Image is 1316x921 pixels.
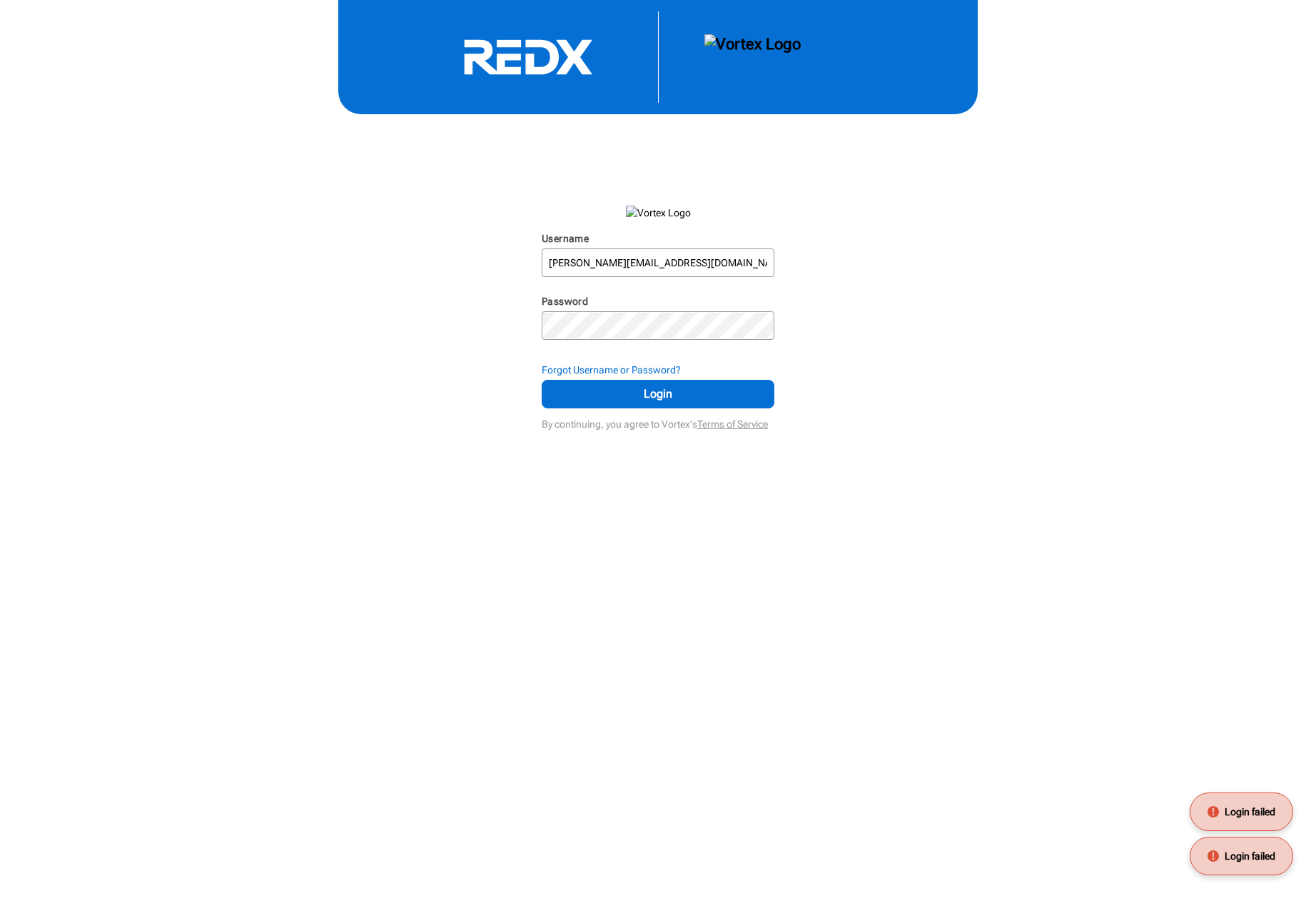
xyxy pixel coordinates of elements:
span: Login failed [1225,805,1275,819]
img: Vortex Logo [626,206,691,220]
svg: RedX Logo [421,39,635,76]
div: By continuing, you agree to Vortex's [542,411,774,431]
img: Vortex Logo [704,34,801,80]
span: Login [560,386,756,403]
span: Login failed [1225,849,1275,863]
button: Login [542,380,774,408]
div: Forgot Username or Password? [542,363,774,377]
a: Terms of Service [697,418,768,430]
label: Username [542,233,589,244]
label: Password [542,296,588,307]
strong: Forgot Username or Password? [542,364,681,376]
